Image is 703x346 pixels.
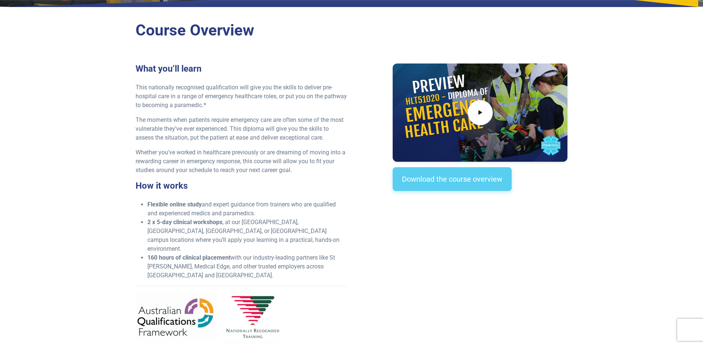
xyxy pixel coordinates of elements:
h3: What you’ll learn [136,64,347,74]
h2: Course Overview [136,21,568,40]
h3: How it works [136,181,347,191]
p: Whether you’ve worked in healthcare previously or are dreaming of moving into a rewarding career ... [136,148,347,175]
iframe: EmbedSocial Universal Widget [393,206,567,244]
strong: Flexible online study [147,201,202,208]
p: This nationally recognised qualification will give you the skills to deliver pre-hospital care in... [136,83,347,110]
p: The moments when patients require emergency care are often some of the most vulnerable they’ve ev... [136,116,347,142]
a: Download the course overview [393,167,512,191]
li: , at our [GEOGRAPHIC_DATA], [GEOGRAPHIC_DATA], [GEOGRAPHIC_DATA], or [GEOGRAPHIC_DATA] campus loc... [147,218,347,253]
strong: 160 hours of clinical placement [147,254,231,261]
li: and expert guidance from trainers who are qualified and experienced medics and paramedics. [147,200,347,218]
strong: 2 x 5-day clinical workshops [147,219,222,226]
li: with our industry-leading partners like St [PERSON_NAME], Medical Edge, and other trusted employe... [147,253,347,280]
